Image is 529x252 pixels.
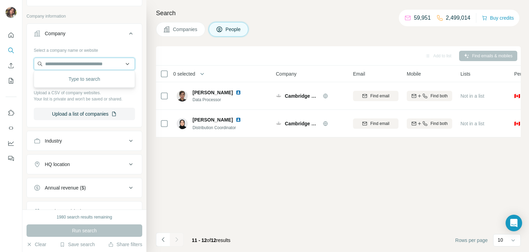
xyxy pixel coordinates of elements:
[27,241,46,248] button: Clear
[407,91,452,101] button: Find both
[431,120,448,127] span: Find both
[177,90,188,101] img: Avatar
[370,120,389,127] span: Find email
[6,137,17,149] button: Dashboard
[414,14,431,22] p: 59,951
[6,7,17,18] img: Avatar
[353,118,398,129] button: Find email
[506,215,522,231] div: Open Intercom Messenger
[27,156,142,173] button: HQ location
[156,233,170,246] button: Navigate to previous page
[60,241,95,248] button: Save search
[173,70,195,77] span: 0 selected
[45,208,82,215] div: Employees (size)
[482,13,514,23] button: Buy credits
[45,184,86,191] div: Annual revenue ($)
[193,97,249,103] span: Data Processor
[27,203,142,220] button: Employees (size)
[431,93,448,99] span: Find both
[108,241,142,248] button: Share filters
[285,120,319,127] span: Cambridge Uniforms
[34,108,135,120] button: Upload a list of companies
[45,137,62,144] div: Industry
[6,107,17,119] button: Use Surfe on LinkedIn
[34,96,135,102] p: Your list is private and won't be saved or shared.
[276,70,297,77] span: Company
[407,118,452,129] button: Find both
[6,29,17,41] button: Quick start
[45,161,70,168] div: HQ location
[57,214,112,220] div: 1980 search results remaining
[460,93,484,99] span: Not in a list
[514,120,520,127] span: 🇨🇦
[6,59,17,72] button: Enrich CSV
[45,30,65,37] div: Company
[177,118,188,129] img: Avatar
[285,93,319,99] span: Cambridge Uniforms
[27,133,142,149] button: Industry
[353,70,365,77] span: Email
[211,238,216,243] span: 12
[27,180,142,196] button: Annual revenue ($)
[173,26,198,33] span: Companies
[193,125,236,130] span: Distribution Coordinator
[6,122,17,134] button: Use Surfe API
[446,14,470,22] p: 2,499,014
[460,121,484,126] span: Not in a list
[193,117,233,123] span: [PERSON_NAME]
[276,121,281,126] img: Logo of Cambridge Uniforms
[276,93,281,99] img: Logo of Cambridge Uniforms
[6,44,17,57] button: Search
[27,25,142,45] button: Company
[353,91,398,101] button: Find email
[460,70,470,77] span: Lists
[236,117,241,123] img: LinkedIn logo
[34,45,135,54] div: Select a company name or website
[192,238,230,243] span: results
[35,72,133,86] div: Type to search
[226,26,241,33] span: People
[192,238,207,243] span: 11 - 12
[207,238,211,243] span: of
[6,75,17,87] button: My lists
[156,8,521,18] h4: Search
[498,236,503,243] p: 10
[514,93,520,99] span: 🇨🇦
[34,90,135,96] p: Upload a CSV of company websites.
[236,90,241,95] img: LinkedIn logo
[193,89,233,96] span: [PERSON_NAME]
[6,152,17,165] button: Feedback
[455,237,488,244] span: Rows per page
[27,13,142,19] p: Company information
[407,70,421,77] span: Mobile
[370,93,389,99] span: Find email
